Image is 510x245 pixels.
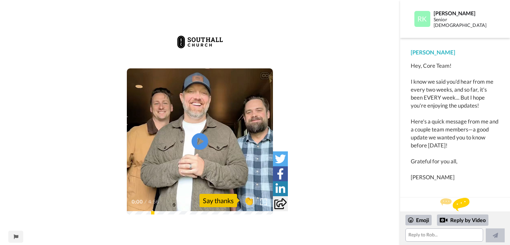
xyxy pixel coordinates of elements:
span: / [144,198,147,206]
span: 4:56 [148,198,160,206]
div: Reply by Video [440,216,448,224]
div: Send [PERSON_NAME] a reply. [409,209,501,211]
img: da53c747-890d-4ee8-a87d-ed103e7d6501 [176,29,223,55]
div: Hey, Core Team! I know we said you'd hear from me every two weeks, and so far, it's been EVERY we... [411,62,499,181]
span: 0:00 [131,198,143,206]
button: 👏 [240,193,257,208]
div: Reply by Video [437,214,488,226]
div: Say thanks [200,194,237,207]
img: Profile Image [414,11,430,27]
div: CC [261,72,269,79]
div: [PERSON_NAME] [411,48,499,56]
div: Emoji [405,215,432,225]
div: [PERSON_NAME] [434,10,499,16]
img: Full screen [260,199,267,205]
span: 👏 [240,195,257,206]
img: message.svg [440,198,469,211]
div: Senior [DEMOGRAPHIC_DATA] [434,17,499,28]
